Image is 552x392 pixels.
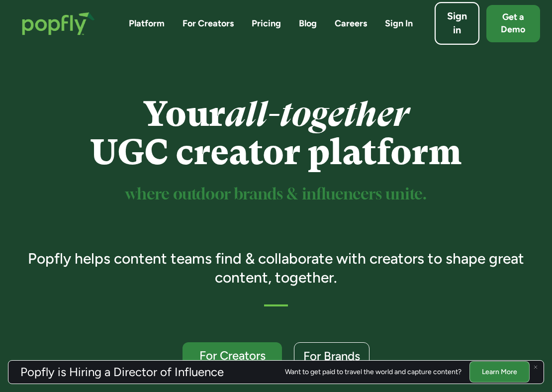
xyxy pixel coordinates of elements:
[495,11,531,36] div: Get a Demo
[335,17,367,30] a: Careers
[20,366,224,378] h3: Popfly is Hiring a Director of Influence
[129,17,165,30] a: Platform
[183,342,282,369] a: For Creators
[252,17,281,30] a: Pricing
[125,187,427,202] sup: where outdoor brands & influencers unite.
[183,17,234,30] a: For Creators
[486,5,540,42] a: Get a Demo
[12,2,105,45] a: home
[446,10,468,37] div: Sign in
[285,368,461,376] div: Want to get paid to travel the world and capture content?
[14,95,539,172] h1: Your UGC creator platform
[191,349,273,362] div: For Creators
[299,17,317,30] a: Blog
[469,361,530,383] a: Learn More
[385,17,413,30] a: Sign In
[435,2,479,45] a: Sign in
[294,342,369,369] a: For Brands
[225,94,409,134] em: all-together
[14,249,539,287] h3: Popfly helps content teams find & collaborate with creators to shape great content, together.
[303,350,360,362] div: For Brands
